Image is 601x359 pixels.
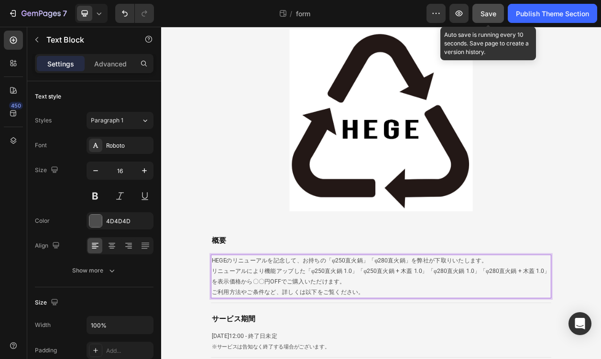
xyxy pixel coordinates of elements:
[87,316,153,334] input: Auto
[106,141,151,150] div: Roboto
[290,9,292,19] span: /
[35,346,57,355] div: Padding
[72,266,117,275] div: Show more
[161,27,601,359] iframe: Design area
[35,116,52,125] div: Styles
[516,9,589,19] div: Publish Theme Section
[35,239,62,252] div: Align
[35,217,50,225] div: Color
[94,59,127,69] p: Advanced
[87,112,153,129] button: Paragraph 1
[35,321,51,329] div: Width
[35,141,47,150] div: Font
[106,217,151,226] div: 4D4D4D
[63,8,67,19] p: 7
[35,296,60,309] div: Size
[46,34,128,45] p: Text Block
[508,4,597,23] button: Publish Theme Section
[472,4,504,23] button: Save
[9,102,23,109] div: 450
[47,59,74,69] p: Settings
[568,312,591,335] div: Open Intercom Messenger
[65,297,509,354] div: Rich Text Editor. Editing area: main
[296,9,310,19] span: form
[66,339,508,353] p: ご利用方法やご条件など、詳しくは以下をご覧ください。
[66,298,508,312] p: HEGEのリニューアルを記念して、お持ちの「φ250直火鍋」「φ280直火鍋」を弊社が下取りいたします。
[91,116,123,125] span: Paragraph 1
[4,4,71,23] button: 7
[481,10,496,18] span: Save
[66,312,508,340] p: リニューアルにより機能アップした「φ250直火鍋 1.0」「φ250直火鍋 + 木蓋 1.0」「φ280直火鍋 1.0」「φ280直火鍋 + 木蓋 1.0」を表示価格から〇〇円OFFでご購入いた...
[35,262,153,279] button: Show more
[106,347,151,355] div: Add...
[35,164,60,177] div: Size
[115,4,154,23] div: Undo/Redo
[35,92,61,101] div: Text style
